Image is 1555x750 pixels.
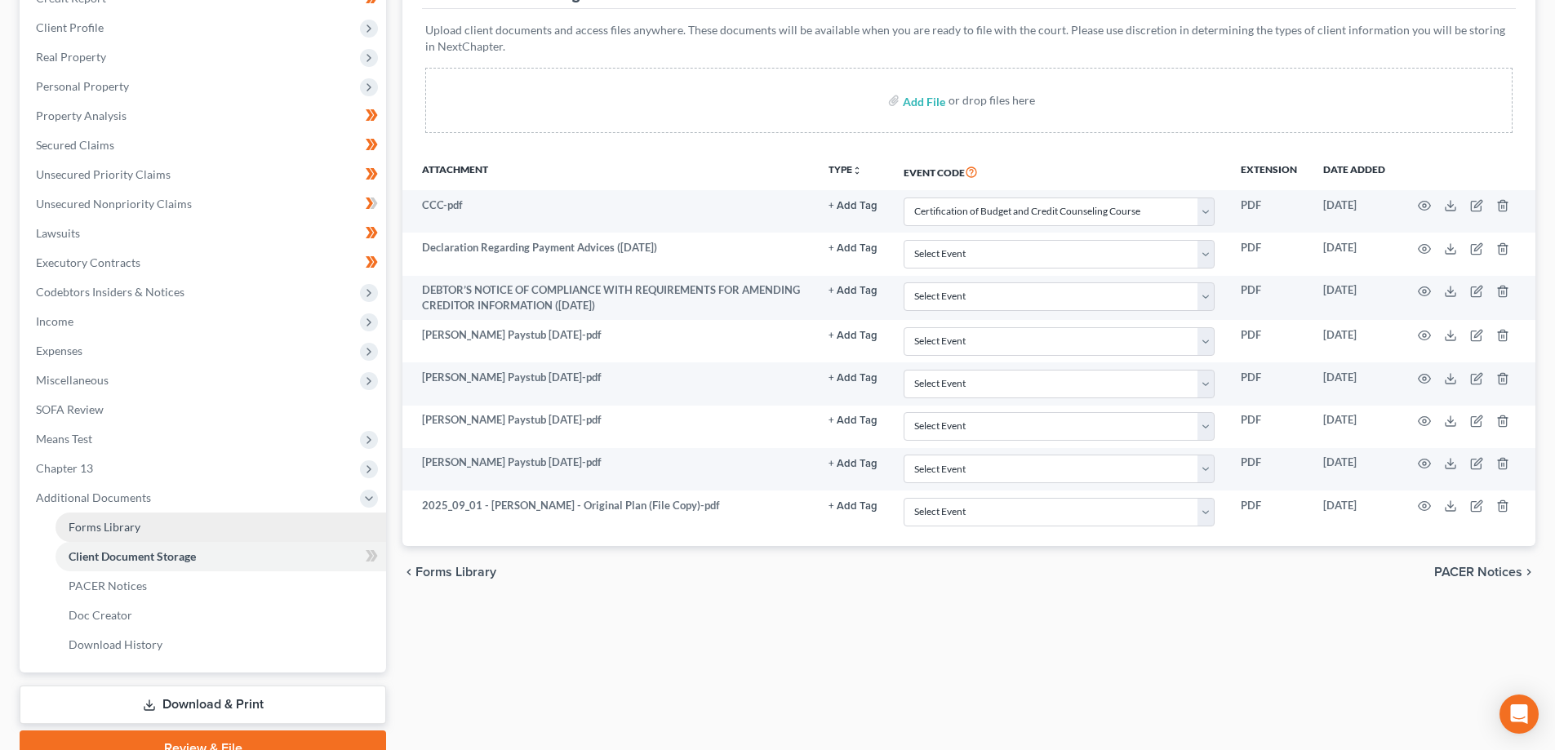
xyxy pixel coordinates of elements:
[829,459,877,469] button: + Add Tag
[36,226,80,240] span: Lawsuits
[829,498,877,513] a: + Add Tag
[23,248,386,277] a: Executory Contracts
[1228,490,1310,533] td: PDF
[56,630,386,659] a: Download History
[23,219,386,248] a: Lawsuits
[56,542,386,571] a: Client Document Storage
[402,406,815,448] td: [PERSON_NAME] Paystub [DATE]-pdf
[402,190,815,233] td: CCC-pdf
[402,320,815,362] td: [PERSON_NAME] Paystub [DATE]-pdf
[829,197,877,213] a: + Add Tag
[36,373,109,387] span: Miscellaneous
[36,344,82,357] span: Expenses
[1310,448,1398,490] td: [DATE]
[1310,362,1398,405] td: [DATE]
[1310,190,1398,233] td: [DATE]
[415,566,496,579] span: Forms Library
[1310,406,1398,448] td: [DATE]
[36,50,106,64] span: Real Property
[23,101,386,131] a: Property Analysis
[1499,695,1539,734] div: Open Intercom Messenger
[829,455,877,470] a: + Add Tag
[20,686,386,724] a: Download & Print
[829,373,877,384] button: + Add Tag
[829,201,877,211] button: + Add Tag
[949,92,1035,109] div: or drop files here
[36,138,114,152] span: Secured Claims
[1228,233,1310,275] td: PDF
[36,490,151,504] span: Additional Documents
[1228,153,1310,190] th: Extension
[69,637,162,651] span: Download History
[1310,276,1398,321] td: [DATE]
[69,520,140,534] span: Forms Library
[402,276,815,321] td: DEBTOR’S NOTICE OF COMPLIANCE WITH REQUIREMENTS FOR AMENDING CREDITOR INFORMATION ([DATE])
[1228,276,1310,321] td: PDF
[1228,362,1310,405] td: PDF
[56,571,386,601] a: PACER Notices
[23,395,386,424] a: SOFA Review
[1228,190,1310,233] td: PDF
[829,415,877,426] button: + Add Tag
[23,131,386,160] a: Secured Claims
[36,197,192,211] span: Unsecured Nonpriority Claims
[402,153,815,190] th: Attachment
[36,109,127,122] span: Property Analysis
[829,327,877,343] a: + Add Tag
[891,153,1228,190] th: Event Code
[36,255,140,269] span: Executory Contracts
[829,165,862,175] button: TYPEunfold_more
[1522,566,1535,579] i: chevron_right
[69,549,196,563] span: Client Document Storage
[829,243,877,254] button: + Add Tag
[402,448,815,490] td: [PERSON_NAME] Paystub [DATE]-pdf
[402,490,815,533] td: 2025_09_01 - [PERSON_NAME] - Original Plan (File Copy)-pdf
[56,513,386,542] a: Forms Library
[1310,233,1398,275] td: [DATE]
[1310,320,1398,362] td: [DATE]
[1228,320,1310,362] td: PDF
[1228,406,1310,448] td: PDF
[402,233,815,275] td: Declaration Regarding Payment Advices ([DATE])
[425,22,1513,55] p: Upload client documents and access files anywhere. These documents will be available when you are...
[69,579,147,592] span: PACER Notices
[829,501,877,512] button: + Add Tag
[36,20,104,34] span: Client Profile
[36,285,184,299] span: Codebtors Insiders & Notices
[36,432,92,446] span: Means Test
[36,167,171,181] span: Unsecured Priority Claims
[56,601,386,630] a: Doc Creator
[402,362,815,405] td: [PERSON_NAME] Paystub [DATE]-pdf
[829,331,877,341] button: + Add Tag
[852,166,862,175] i: unfold_more
[829,240,877,255] a: + Add Tag
[829,412,877,428] a: + Add Tag
[23,160,386,189] a: Unsecured Priority Claims
[36,402,104,416] span: SOFA Review
[1310,490,1398,533] td: [DATE]
[402,566,415,579] i: chevron_left
[69,608,132,622] span: Doc Creator
[402,566,496,579] button: chevron_left Forms Library
[1434,566,1535,579] button: PACER Notices chevron_right
[1310,153,1398,190] th: Date added
[23,189,386,219] a: Unsecured Nonpriority Claims
[829,282,877,298] a: + Add Tag
[1434,566,1522,579] span: PACER Notices
[1228,448,1310,490] td: PDF
[36,79,129,93] span: Personal Property
[829,370,877,385] a: + Add Tag
[36,314,73,328] span: Income
[829,286,877,296] button: + Add Tag
[36,461,93,475] span: Chapter 13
